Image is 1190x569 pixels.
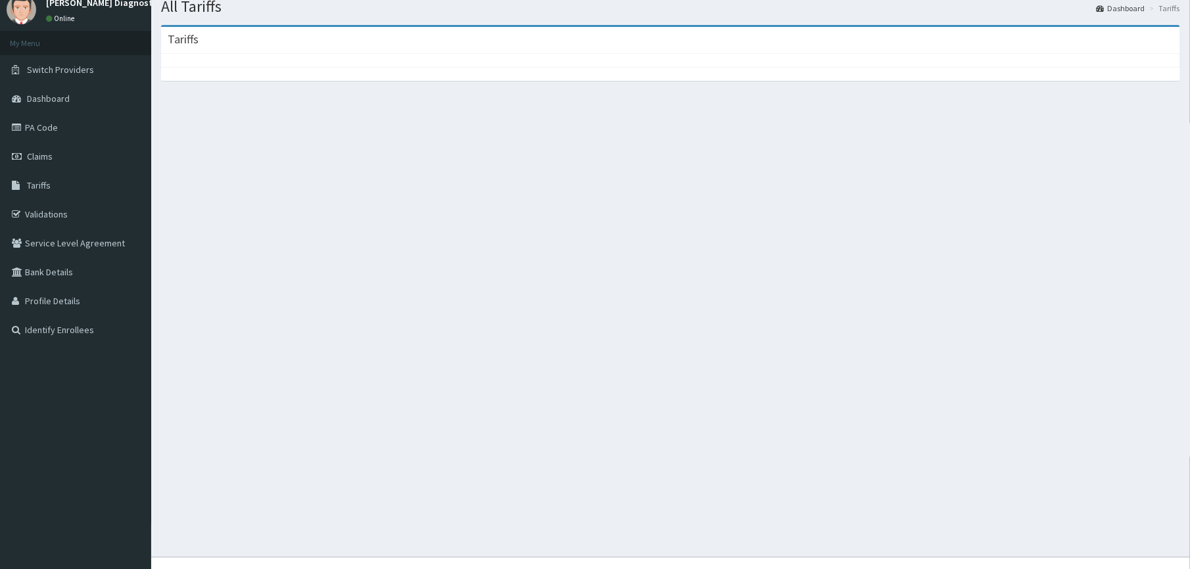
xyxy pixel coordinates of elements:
[27,93,70,104] span: Dashboard
[1147,3,1180,14] li: Tariffs
[46,14,78,23] a: Online
[168,34,199,45] h3: Tariffs
[1097,3,1145,14] a: Dashboard
[27,150,53,162] span: Claims
[27,64,94,76] span: Switch Providers
[27,179,51,191] span: Tariffs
